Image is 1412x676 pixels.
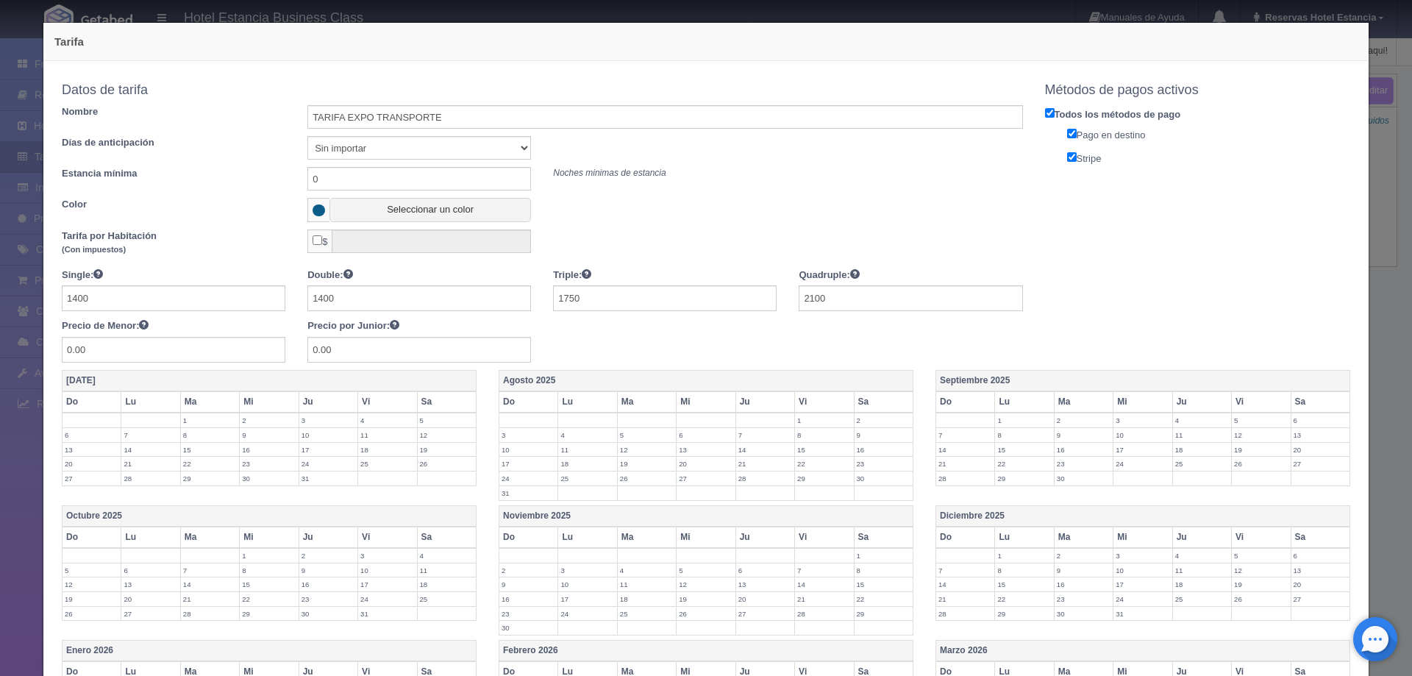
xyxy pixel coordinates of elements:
[299,428,357,442] label: 10
[558,457,616,471] label: 18
[181,457,239,471] label: 22
[617,527,676,548] th: Ma
[299,472,357,485] label: 31
[51,105,296,119] label: Nombre
[329,198,531,222] button: Seleccionar un color
[240,527,299,548] th: Mi
[1056,149,1362,166] label: Stripe
[181,577,239,591] label: 14
[736,592,794,606] label: 20
[995,592,1053,606] label: 22
[553,268,591,282] label: Triple:
[418,428,476,442] label: 12
[995,457,1053,471] label: 22
[499,577,557,591] label: 9
[51,167,296,181] label: Estancia mínima
[795,391,854,413] th: Vi
[1291,443,1349,457] label: 20
[63,505,477,527] th: Octubre 2025
[240,457,298,471] label: 23
[855,563,913,577] label: 8
[558,607,616,621] label: 24
[358,428,416,442] label: 11
[1067,152,1077,162] input: Stripe
[1055,413,1113,427] label: 2
[358,391,417,413] th: Vi
[1173,592,1231,606] label: 25
[63,607,121,621] label: 26
[417,391,476,413] th: Sa
[63,391,121,413] th: Do
[735,527,794,548] th: Ju
[558,563,616,577] label: 3
[1055,428,1113,442] label: 9
[299,549,357,563] label: 2
[307,268,352,282] label: Double:
[1113,563,1172,577] label: 10
[1113,577,1172,591] label: 17
[618,577,676,591] label: 11
[1232,443,1290,457] label: 19
[995,391,1054,413] th: Lu
[995,443,1053,457] label: 15
[1291,457,1349,471] label: 27
[299,592,357,606] label: 23
[1113,391,1172,413] th: Mi
[121,563,179,577] label: 6
[558,592,616,606] label: 17
[855,443,913,457] label: 16
[62,268,103,282] label: Single:
[558,577,616,591] label: 10
[1055,592,1113,606] label: 23
[735,391,794,413] th: Ju
[736,457,794,471] label: 21
[618,443,676,457] label: 12
[63,371,477,392] th: [DATE]
[1173,549,1231,563] label: 4
[677,592,735,606] label: 19
[1291,549,1349,563] label: 6
[1291,413,1349,427] label: 6
[995,428,1053,442] label: 8
[1173,457,1231,471] label: 25
[62,319,149,333] label: Precio de Menor:
[1113,607,1172,621] label: 31
[618,607,676,621] label: 25
[1113,413,1172,427] label: 3
[558,391,617,413] th: Lu
[1113,527,1172,548] th: Mi
[418,443,476,457] label: 19
[418,549,476,563] label: 4
[795,592,853,606] label: 21
[1054,527,1113,548] th: Ma
[358,443,416,457] label: 18
[1291,563,1349,577] label: 13
[855,413,913,427] label: 2
[855,428,913,442] label: 9
[1034,105,1362,122] label: Todos los métodos de pago
[736,607,794,621] label: 27
[935,641,1349,662] th: Marzo 2026
[936,472,994,485] label: 28
[995,607,1053,621] label: 29
[935,505,1349,527] th: Diciembre 2025
[553,168,666,178] i: Noches minimas de estancia
[240,549,298,563] label: 1
[299,457,357,471] label: 24
[1173,563,1231,577] label: 11
[1173,428,1231,442] label: 11
[1291,428,1349,442] label: 13
[795,413,853,427] label: 1
[358,413,416,427] label: 4
[995,549,1053,563] label: 1
[63,641,477,662] th: Enero 2026
[63,592,121,606] label: 19
[418,457,476,471] label: 26
[63,443,121,457] label: 13
[1113,457,1172,471] label: 24
[1291,527,1349,548] th: Sa
[795,607,853,621] label: 28
[1067,129,1077,138] input: Pago en destino
[1045,83,1351,98] h4: Métodos de pagos activos
[499,621,557,635] label: 30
